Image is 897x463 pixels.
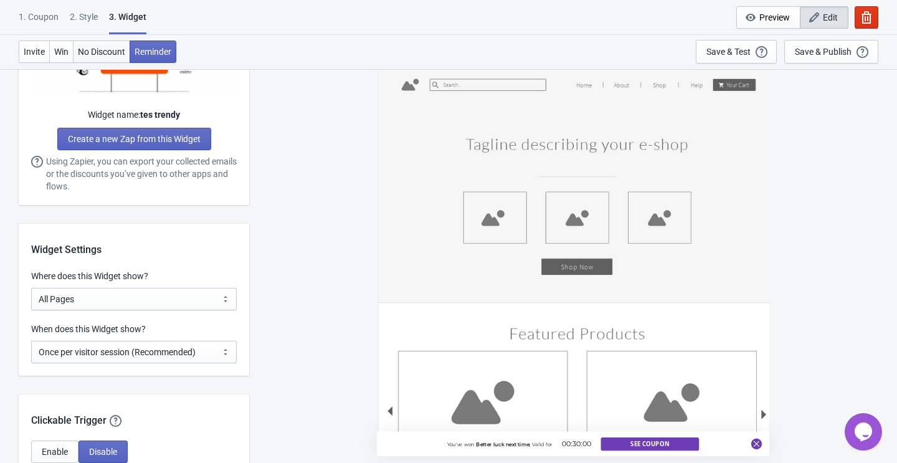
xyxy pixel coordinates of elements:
button: Save & Test [696,40,777,64]
span: Better luck next time [476,441,529,447]
span: Create a new Zap from this Widget [68,134,201,144]
button: Win [49,41,74,63]
span: You've won [447,441,475,447]
button: Edit [800,6,848,29]
div: 1. Coupon [19,11,59,32]
span: Disable [89,447,117,457]
span: Edit [823,12,838,22]
span: Preview [759,12,790,22]
label: Where does this Widget show? [31,270,148,282]
span: No Discount [78,47,125,57]
button: Invite [19,41,50,63]
div: Save & Test [706,47,751,57]
button: Reminder [130,41,176,63]
div: Widget Settings [19,224,249,257]
button: Enable [31,441,78,463]
button: Preview [736,6,800,29]
span: Win [54,47,69,57]
div: Widget name: [31,108,237,122]
span: Invite [24,47,45,57]
div: 2 . Style [70,11,98,32]
button: No Discount [73,41,130,63]
div: 3. Widget [109,11,146,34]
iframe: chat widget [845,413,885,451]
button: See Coupon [601,437,700,451]
label: When does this Widget show? [31,323,146,335]
span: Enable [42,447,68,457]
div: Clickable Trigger [19,394,249,428]
strong: tes trendy [140,110,180,120]
div: Save & Publish [795,47,852,57]
span: Reminder [135,47,171,57]
span: Using Zapier, you can export your collected emails or the discounts you’ve given to other apps an... [46,155,237,193]
span: , Valid for [529,441,552,447]
button: Disable [78,441,128,463]
div: 00:30:00 [552,439,600,449]
button: Save & Publish [784,40,878,64]
a: Create a new Zap from this Widget [57,128,211,150]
